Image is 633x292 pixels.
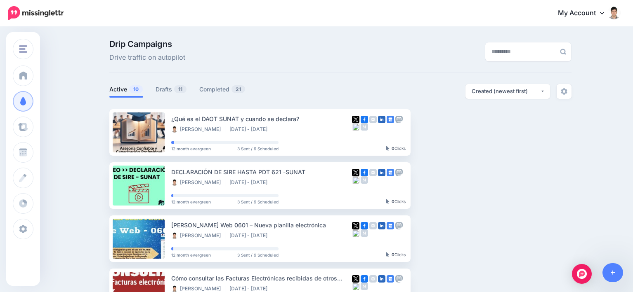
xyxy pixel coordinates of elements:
[392,199,394,204] b: 0
[392,146,394,151] b: 0
[171,273,352,283] div: Cómo consultar las Facturas Electrónicas recibidas de otros sistemas en SUNAT
[109,40,185,48] span: Drip Campaigns
[199,84,246,94] a: Completed21
[361,176,368,184] img: medium-grey-square.png
[392,252,394,257] b: 0
[352,222,359,229] img: twitter-square.png
[171,285,225,292] li: [PERSON_NAME]
[560,49,566,55] img: search-grey-6.png
[550,3,621,23] a: My Account
[378,222,385,229] img: linkedin-square.png
[561,88,567,95] img: settings-grey.png
[361,222,368,229] img: facebook-square.png
[395,116,403,123] img: mastodon-grey-square.png
[387,275,394,283] img: google_business-square.png
[171,167,352,177] div: DECLARACIÓN DE SIRE HASTA PDT 621 -SUNAT
[171,220,352,230] div: [PERSON_NAME] Web 0601 – Nueva planilla electrónica
[369,169,377,176] img: instagram-grey-square.png
[386,199,390,204] img: pointer-grey-darker.png
[171,200,211,204] span: 12 month evergreen
[395,222,403,229] img: mastodon-grey-square.png
[395,169,403,176] img: mastodon-grey-square.png
[361,116,368,123] img: facebook-square.png
[378,169,385,176] img: linkedin-square.png
[361,229,368,237] img: medium-grey-square.png
[352,275,359,283] img: twitter-square.png
[386,252,406,257] div: Clicks
[237,147,279,151] span: 3 Sent / 9 Scheduled
[352,283,359,290] img: bluesky-grey-square.png
[465,84,550,99] button: Created (newest first)
[361,275,368,283] img: facebook-square.png
[156,84,187,94] a: Drafts11
[229,285,272,292] li: [DATE] - [DATE]
[361,123,368,131] img: medium-grey-square.png
[472,87,540,95] div: Created (newest first)
[352,229,359,237] img: bluesky-grey-square.png
[171,232,225,239] li: [PERSON_NAME]
[386,146,390,151] img: pointer-grey-darker.png
[237,200,279,204] span: 3 Sent / 9 Scheduled
[237,253,279,257] span: 3 Sent / 9 Scheduled
[19,45,27,53] img: menu.png
[387,169,394,176] img: google_business-square.png
[352,116,359,123] img: twitter-square.png
[229,232,272,239] li: [DATE] - [DATE]
[369,275,377,283] img: instagram-grey-square.png
[572,264,592,284] div: Open Intercom Messenger
[229,179,272,186] li: [DATE] - [DATE]
[171,126,225,133] li: [PERSON_NAME]
[109,52,185,63] span: Drive traffic on autopilot
[361,169,368,176] img: facebook-square.png
[361,283,368,290] img: medium-grey-square.png
[171,147,211,151] span: 12 month evergreen
[171,253,211,257] span: 12 month evergreen
[378,116,385,123] img: linkedin-square.png
[231,85,245,93] span: 21
[395,275,403,283] img: mastodon-grey-square.png
[369,222,377,229] img: instagram-grey-square.png
[8,6,64,20] img: Missinglettr
[387,222,394,229] img: google_business-square.png
[171,114,352,124] div: ¿Qué es el DAOT SUNAT y cuando se declara?
[109,84,143,94] a: Active10
[386,146,406,151] div: Clicks
[174,85,187,93] span: 11
[352,123,359,131] img: bluesky-grey-square.png
[386,252,390,257] img: pointer-grey-darker.png
[387,116,394,123] img: google_business-square.png
[352,169,359,176] img: twitter-square.png
[352,176,359,184] img: bluesky-grey-square.png
[129,85,143,93] span: 10
[229,126,272,133] li: [DATE] - [DATE]
[386,199,406,204] div: Clicks
[369,116,377,123] img: instagram-grey-square.png
[171,179,225,186] li: [PERSON_NAME]
[378,275,385,283] img: linkedin-square.png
